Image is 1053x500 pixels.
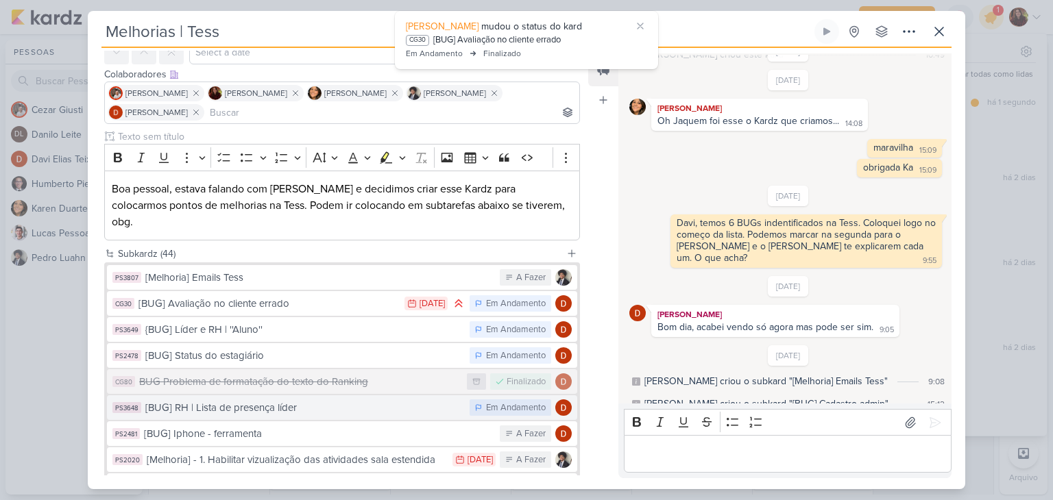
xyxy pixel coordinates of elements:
[109,105,123,119] img: Davi Elias Teixeira
[486,401,546,415] div: Em Andamento
[145,322,463,338] div: {BUG] Líder e RH | ''Aluno''
[101,19,812,44] input: Kard Sem Título
[486,349,546,363] div: Em Andamento
[406,35,429,46] div: CG30
[925,49,945,61] div: 10:49
[112,428,140,439] div: PS2481
[145,400,463,416] div: [BUG] RH | Lista de presença líder
[112,402,141,413] div: PS3648
[420,299,445,308] div: [DATE]
[406,21,479,32] span: [PERSON_NAME]
[112,324,141,335] div: PS3649
[225,87,287,99] span: [PERSON_NAME]
[654,101,865,115] div: [PERSON_NAME]
[324,87,387,99] span: [PERSON_NAME]
[145,348,463,364] div: [BUG] Status do estagiário
[516,271,546,285] div: A Fazer
[104,67,580,82] div: Colaboradores
[644,47,784,62] div: Pedro Luahn criou este kard
[632,400,640,408] div: Este log é visível à todos no kard
[555,373,572,390] img: Davi Elias Teixeira
[644,374,888,388] div: Pedro Luahn criou o subkard "[Melhoria] Emails Tess"
[107,291,577,316] button: CG30 [BUG] Avaliação no cliente errado [DATE] Em Andamento
[629,305,646,321] img: Davi Elias Teixeira
[125,87,188,99] span: [PERSON_NAME]
[308,86,322,100] img: Karen Duarte
[516,453,546,467] div: A Fazer
[555,451,572,468] img: Pedro Luahn Simões
[555,399,572,416] img: Davi Elias Teixeira
[189,40,465,64] input: Select a date
[107,265,577,290] button: PS3807 [Melhoria] Emails Tess A Fazer
[452,297,465,310] div: Prioridade Alta
[555,347,572,364] img: Davi Elias Teixeira
[555,295,572,312] img: Davi Elias Teixeira
[873,142,913,153] div: maravilha
[624,435,952,473] div: Editor editing area: main
[644,397,888,411] div: Pedro Luahn criou o subkard "[BUG] Cadastro admin"
[483,47,521,60] div: Finalizado
[107,343,577,368] button: PS2478 [BUG] Status do estagiário Em Andamento
[138,296,398,312] div: [BUG] Avaliação no cliente errado
[507,375,546,389] div: Finalizado
[433,34,561,47] div: [BUG] Avaliação no cliente errado
[629,99,646,115] img: Karen Duarte
[407,86,421,100] img: Pedro Luahn Simões
[468,455,493,464] div: [DATE]
[845,118,862,129] div: 14:08
[112,454,143,465] div: PS2020
[677,217,939,264] div: Davi, temos 6 BUGs indentificados na Tess. Coloquei logo no começo da lista. Podemos marcar na se...
[107,447,577,472] button: PS2020 [Melhoria] - 1. Habilitar vizualização das atividades sala estendida [DATE] A Fazer
[104,171,580,241] div: Editor editing area: main
[118,247,561,261] div: Subkardz (44)
[104,144,580,171] div: Editor toolbar
[657,115,839,127] div: Oh Jaquem foi esse o Kardz que criamos...
[632,377,640,386] div: Este log é visível à todos no kard
[109,86,123,100] img: Cezar Giusti
[147,452,446,468] div: [Melhoria] - 1. Habilitar vizualização das atividades sala estendida
[107,317,577,342] button: PS3649 {BUG] Líder e RH | ''Aluno'' Em Andamento
[821,26,832,37] div: Ligar relógio
[555,425,572,442] img: Davi Elias Teixeira
[112,181,572,230] p: Boa pessoal, estava falando com [PERSON_NAME] e decidimos criar esse Kardz para colocarmos pontos...
[145,270,493,286] div: [Melhoria] Emails Tess
[125,106,188,118] span: [PERSON_NAME]
[208,86,222,100] img: Jaqueline Molina
[555,321,572,338] img: Davi Elias Teixeira
[486,323,546,337] div: Em Andamento
[516,427,546,441] div: A Fazer
[654,308,897,321] div: [PERSON_NAME]
[555,269,572,286] img: Pedro Luahn Simões
[481,21,582,32] span: mudou o status do kard
[139,374,460,390] div: BUG Problema de formatação do texto do Ranking
[107,395,577,420] button: PS3648 [BUG] RH | Lista de presença líder Em Andamento
[112,272,141,283] div: PS3807
[406,47,463,60] div: Em Andamento
[919,145,936,156] div: 15:09
[923,255,936,266] div: 9:55
[115,129,580,144] input: Texto sem título
[112,298,134,309] div: CG30
[657,321,873,333] div: Bom dia, acabei vendo só agora mas pode ser sim.
[928,398,945,410] div: 15:12
[486,297,546,311] div: Em Andamento
[624,409,952,436] div: Editor toolbar
[112,350,141,361] div: PS2478
[424,87,486,99] span: [PERSON_NAME]
[207,104,577,121] input: Buscar
[919,165,936,176] div: 15:09
[112,376,135,387] div: CG80
[107,421,577,446] button: PS2481 [BUG] Iphone - ferramenta A Fazer
[928,375,945,388] div: 9:08
[863,162,913,173] div: obrigada Ka
[144,426,493,442] div: [BUG] Iphone - ferramenta
[880,325,894,336] div: 9:05
[107,369,577,394] button: CG80 BUG Problema de formatação do texto do Ranking Finalizado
